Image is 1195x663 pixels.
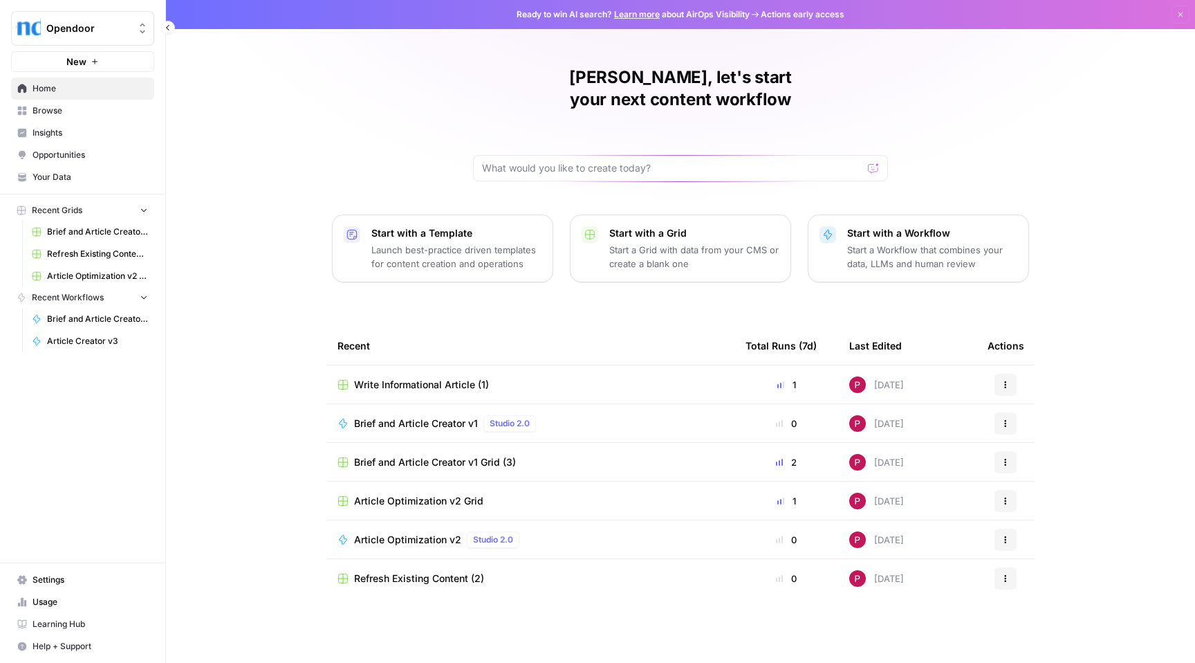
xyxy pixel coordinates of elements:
div: 0 [745,533,827,547]
p: Start with a Workflow [847,226,1017,240]
span: Opendoor [46,21,130,35]
a: Learning Hub [11,613,154,635]
a: Learn more [614,9,660,19]
div: [DATE] [849,493,904,509]
button: Recent Grids [11,200,154,221]
input: What would you like to create today? [482,161,862,175]
div: Last Edited [849,327,902,365]
span: Recent Workflows [32,291,104,304]
span: Learning Hub [33,618,148,630]
p: Start a Workflow that combines your data, LLMs and human review [847,243,1017,271]
h1: [PERSON_NAME], let's start your next content workflow [473,66,888,111]
span: Brief and Article Creator v1 Grid (3) [354,455,516,469]
span: Your Data [33,171,148,183]
div: 1 [745,378,827,392]
div: [DATE] [849,376,904,393]
a: Opportunities [11,144,154,166]
span: Refresh Existing Content (2) [354,572,484,585]
p: Start with a Grid [609,226,779,240]
span: Article Optimization v2 [354,533,461,547]
img: ybwzozjhtlm9byqzfnhtgjvo2ooy [849,376,866,393]
a: Brief and Article Creator v1 Grid (3) [337,455,723,469]
p: Start with a Template [371,226,541,240]
button: New [11,51,154,72]
a: Refresh Existing Content (2) [337,572,723,585]
span: Recent Grids [32,204,82,217]
div: [DATE] [849,570,904,587]
span: Write Informational Article (1) [354,378,489,392]
span: Brief and Article Creator v1 [47,313,148,325]
span: Help + Support [33,640,148,653]
a: Refresh Existing Content (2) [26,243,154,265]
a: Usage [11,591,154,613]
div: [DATE] [849,454,904,471]
div: [DATE] [849,532,904,548]
a: Browse [11,100,154,122]
div: 0 [745,572,827,585]
img: Opendoor Logo [16,16,41,41]
button: Recent Workflows [11,287,154,308]
a: Article Optimization v2 Grid [26,265,154,287]
img: ybwzozjhtlm9byqzfnhtgjvo2ooy [849,493,866,509]
span: Article Optimization v2 Grid [47,270,148,282]
span: Settings [33,574,148,586]
a: Brief and Article Creator v1 Grid (3) [26,221,154,243]
span: Opportunities [33,149,148,161]
div: Total Runs (7d) [745,327,817,365]
span: Ready to win AI search? about AirOps Visibility [517,8,750,21]
img: ybwzozjhtlm9byqzfnhtgjvo2ooy [849,454,866,471]
span: Brief and Article Creator v1 [354,417,478,430]
span: Home [33,82,148,95]
span: Brief and Article Creator v1 Grid (3) [47,226,148,238]
a: Your Data [11,166,154,188]
span: Refresh Existing Content (2) [47,248,148,260]
button: Help + Support [11,635,154,657]
span: New [66,55,86,69]
div: Actions [988,327,1024,365]
span: Article Optimization v2 Grid [354,494,483,508]
button: Start with a WorkflowStart a Workflow that combines your data, LLMs and human review [808,215,1029,282]
a: Settings [11,569,154,591]
span: Insights [33,127,148,139]
img: ybwzozjhtlm9byqzfnhtgjvo2ooy [849,532,866,548]
a: Article Optimization v2 Grid [337,494,723,508]
button: Start with a GridStart a Grid with data from your CMS or create a blank one [570,215,791,282]
span: Browse [33,105,148,117]
button: Start with a TemplateLaunch best-practice driven templates for content creation and operations [332,215,553,282]
a: Brief and Article Creator v1Studio 2.0 [337,415,723,432]
p: Start a Grid with data from your CMS or create a blank one [609,243,779,271]
div: 2 [745,455,827,469]
button: Workspace: Opendoor [11,11,154,46]
div: [DATE] [849,415,904,432]
a: Write Informational Article (1) [337,378,723,392]
a: Article Optimization v2Studio 2.0 [337,532,723,548]
span: Usage [33,596,148,608]
div: 1 [745,494,827,508]
a: Home [11,78,154,100]
a: Insights [11,122,154,144]
span: Article Creator v3 [47,335,148,347]
div: 0 [745,417,827,430]
div: Recent [337,327,723,365]
img: ybwzozjhtlm9byqzfnhtgjvo2ooy [849,415,866,432]
p: Launch best-practice driven templates for content creation and operations [371,243,541,271]
span: Actions early access [761,8,844,21]
a: Article Creator v3 [26,330,154,352]
a: Brief and Article Creator v1 [26,308,154,330]
span: Studio 2.0 [490,417,530,430]
span: Studio 2.0 [473,534,513,546]
img: ybwzozjhtlm9byqzfnhtgjvo2ooy [849,570,866,587]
